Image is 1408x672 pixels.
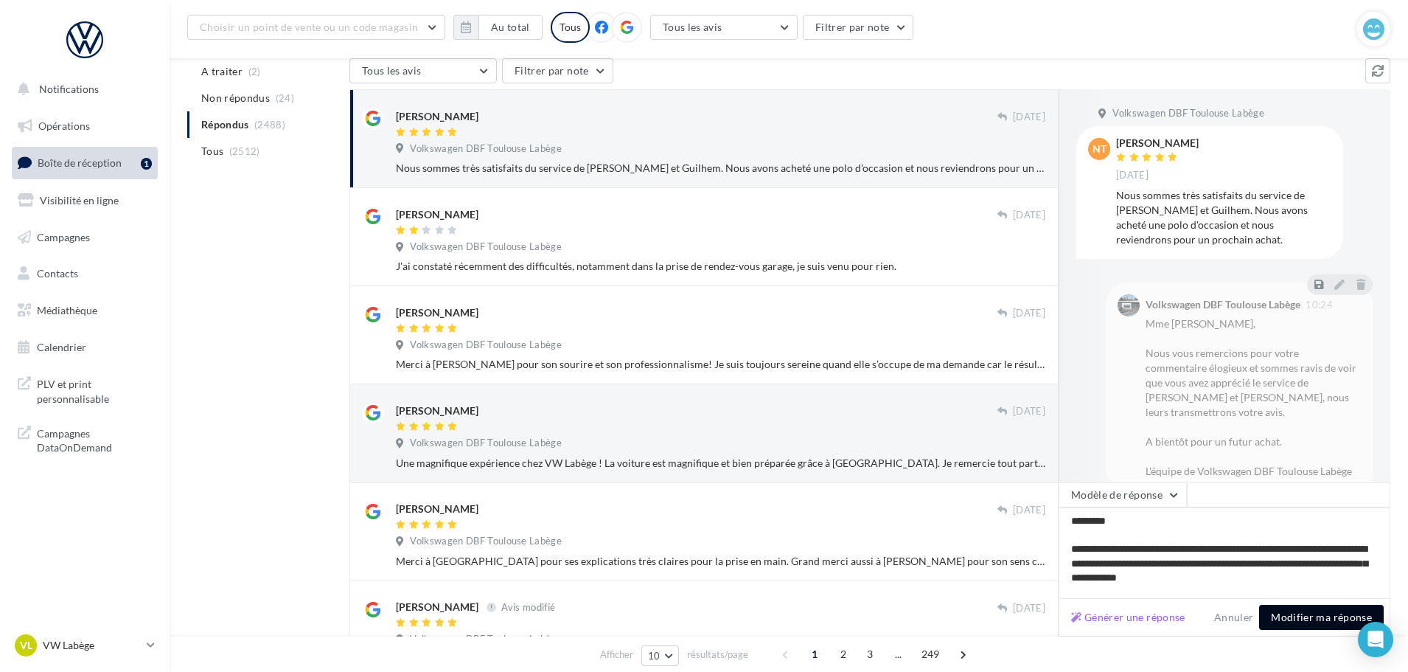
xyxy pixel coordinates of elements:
[1208,609,1259,626] button: Annuler
[1013,307,1045,320] span: [DATE]
[201,144,223,159] span: Tous
[9,258,161,289] a: Contacts
[9,74,155,105] button: Notifications
[1013,504,1045,517] span: [DATE]
[551,12,590,43] div: Tous
[276,92,294,104] span: (24)
[37,304,97,316] span: Médiathèque
[37,423,152,455] span: Campagnes DataOnDemand
[1116,188,1331,247] div: Nous sommes très satisfaits du service de [PERSON_NAME] et Guilhem. Nous avons acheté une polo d'...
[1306,300,1333,310] span: 10:24
[453,15,543,40] button: Au total
[396,456,1045,471] div: Une magnifique expérience chez VW Labège ! La voiture est magnifique et bien préparée grâce à [GE...
[1112,107,1264,120] span: Volkswagen DBF Toulouse Labège
[9,332,161,363] a: Calendrier
[9,368,161,412] a: PLV et print personnalisable
[1013,111,1045,124] span: [DATE]
[1013,209,1045,222] span: [DATE]
[501,601,555,613] span: Avis modifié
[410,437,562,450] span: Volkswagen DBF Toulouse Labège
[648,650,661,662] span: 10
[200,21,418,33] span: Choisir un point de vente ou un code magasin
[1059,482,1187,508] button: Modèle de réponse
[141,158,152,170] div: 1
[1013,602,1045,615] span: [DATE]
[38,119,90,132] span: Opérations
[248,66,261,77] span: (2)
[1146,316,1361,479] div: Mme [PERSON_NAME], Nous vous remercions pour votre commentaire élogieux et sommes ravis de voir q...
[20,638,32,653] span: VL
[410,535,562,548] span: Volkswagen DBF Toulouse Labège
[38,156,122,169] span: Boîte de réception
[9,222,161,253] a: Campagnes
[410,633,562,646] span: Volkswagen DBF Toulouse Labège
[396,161,1045,176] div: Nous sommes très satisfaits du service de [PERSON_NAME] et Guilhem. Nous avons acheté une polo d'...
[396,305,478,320] div: [PERSON_NAME]
[229,145,260,157] span: (2512)
[362,64,422,77] span: Tous les avis
[12,631,158,659] a: VL VW Labège
[40,194,119,207] span: Visibilité en ligne
[1092,142,1106,156] span: NT
[349,58,497,83] button: Tous les avis
[37,374,152,406] span: PLV et print personnalisable
[37,230,90,243] span: Campagnes
[396,357,1045,372] div: Merci à [PERSON_NAME] pour son sourire et son professionnalisme! Je suis toujours sereine quand e...
[1013,405,1045,418] span: [DATE]
[858,642,882,666] span: 3
[650,15,798,40] button: Tous les avis
[600,648,633,662] span: Afficher
[803,642,826,666] span: 1
[9,295,161,326] a: Médiathèque
[9,147,161,179] a: Boîte de réception1
[1116,169,1149,182] span: [DATE]
[641,645,679,666] button: 10
[687,648,748,662] span: résultats/page
[502,58,613,83] button: Filtrer par note
[916,642,946,666] span: 249
[396,403,478,418] div: [PERSON_NAME]
[832,642,855,666] span: 2
[9,418,161,461] a: Campagnes DataOnDemand
[396,207,478,222] div: [PERSON_NAME]
[803,15,914,40] button: Filtrer par note
[37,267,78,280] span: Contacts
[396,600,478,614] div: [PERSON_NAME]
[1146,299,1300,310] div: Volkswagen DBF Toulouse Labège
[201,64,243,79] span: A traiter
[37,341,86,353] span: Calendrier
[39,83,99,95] span: Notifications
[410,240,562,254] span: Volkswagen DBF Toulouse Labège
[396,554,1045,569] div: Merci à [GEOGRAPHIC_DATA] pour ses explications très claires pour la prise en main. Grand merci a...
[478,15,543,40] button: Au total
[1065,609,1191,626] button: Générer une réponse
[43,638,141,653] p: VW Labège
[396,109,478,124] div: [PERSON_NAME]
[663,21,722,33] span: Tous les avis
[9,185,161,216] a: Visibilité en ligne
[887,642,910,666] span: ...
[410,142,562,156] span: Volkswagen DBF Toulouse Labège
[1116,138,1199,148] div: [PERSON_NAME]
[187,15,445,40] button: Choisir un point de vente ou un code magasin
[1358,622,1393,657] div: Open Intercom Messenger
[396,259,1045,274] div: J'ai constaté récemment des difficultés, notamment dans la prise de rendez-vous garage, je suis v...
[396,502,478,516] div: [PERSON_NAME]
[410,339,562,352] span: Volkswagen DBF Toulouse Labège
[9,111,161,142] a: Opérations
[201,91,270,105] span: Non répondus
[1259,605,1384,630] button: Modifier ma réponse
